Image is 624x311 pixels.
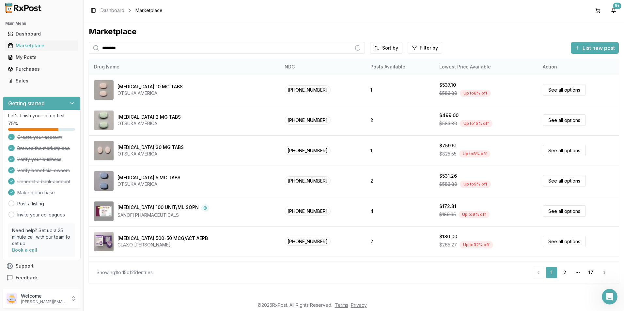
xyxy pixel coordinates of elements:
[3,3,44,13] img: RxPost Logo
[17,134,62,141] span: Create your account
[279,59,365,75] th: NDC
[365,135,434,166] td: 1
[17,212,65,218] a: Invite your colleagues
[543,205,586,217] a: See all options
[8,99,45,107] h3: Getting started
[382,45,398,51] span: Sort by
[5,21,78,26] h2: Main Menu
[8,31,75,37] div: Dashboard
[89,26,619,37] div: Marketplace
[12,247,37,253] a: Book a call
[608,5,619,16] button: 9+
[585,267,597,278] a: 17
[101,7,124,14] a: Dashboard
[3,76,81,86] button: Sales
[439,242,457,248] span: $265.27
[285,176,331,185] span: [PHONE_NUMBER]
[5,52,78,63] a: My Posts
[3,29,81,39] button: Dashboard
[365,75,434,105] td: 1
[365,166,434,196] td: 2
[571,42,619,54] button: List new post
[439,120,457,127] span: $583.80
[546,267,557,278] a: 1
[94,80,114,100] img: Abilify 10 MG TABS
[583,44,615,52] span: List new post
[94,232,114,251] img: Advair Diskus 500-50 MCG/ACT AEPB
[8,66,75,72] div: Purchases
[117,174,180,181] div: [MEDICAL_DATA] 5 MG TABS
[439,203,456,210] div: $172.31
[335,302,348,308] a: Terms
[117,83,183,90] div: [MEDICAL_DATA] 10 MG TABS
[459,211,490,218] div: Up to 9 % off
[117,151,184,157] div: OTSUKA AMERICA
[97,269,153,276] div: Showing 1 to 15 of 251 entries
[439,211,456,218] span: $189.35
[439,112,459,119] div: $499.00
[89,59,279,75] th: Drug Name
[533,267,611,278] nav: pagination
[370,42,402,54] button: Sort by
[5,28,78,40] a: Dashboard
[3,272,81,284] button: Feedback
[8,112,75,119] p: Let's finish your setup first!
[613,3,621,9] div: 9+
[17,189,55,196] span: Make a purchase
[434,59,538,75] th: Lowest Price Available
[135,7,163,14] span: Marketplace
[460,241,493,248] div: Up to 32 % off
[365,59,434,75] th: Posts Available
[12,227,71,247] p: Need help? Set up a 25 minute call with our team to set up.
[117,120,181,127] div: OTSUKA AMERICA
[602,289,617,304] iframe: Intercom live chat
[3,40,81,51] button: Marketplace
[571,45,619,52] a: List new post
[17,145,70,152] span: Browse the marketplace
[285,207,331,215] span: [PHONE_NUMBER]
[439,173,457,179] div: $531.26
[543,236,586,247] a: See all options
[8,42,75,49] div: Marketplace
[17,167,70,174] span: Verify beneficial owners
[408,42,442,54] button: Filter by
[285,237,331,246] span: [PHONE_NUMBER]
[8,54,75,61] div: My Posts
[3,64,81,74] button: Purchases
[285,116,331,125] span: [PHONE_NUMBER]
[117,181,180,187] div: OTSUKA AMERICA
[8,78,75,84] div: Sales
[365,196,434,226] td: 4
[94,171,114,191] img: Abilify 5 MG TABS
[420,45,438,51] span: Filter by
[460,120,492,127] div: Up to 15 % off
[365,226,434,257] td: 2
[3,52,81,63] button: My Posts
[117,90,183,96] div: OTSUKA AMERICA
[5,75,78,87] a: Sales
[5,63,78,75] a: Purchases
[17,178,70,185] span: Connect a bank account
[285,146,331,155] span: [PHONE_NUMBER]
[543,175,586,186] a: See all options
[7,293,17,304] img: User avatar
[17,200,44,207] a: Post a listing
[439,142,457,149] div: $759.51
[543,84,586,96] a: See all options
[94,201,114,221] img: Admelog SoloStar 100 UNIT/ML SOPN
[117,242,208,248] div: GLAXO [PERSON_NAME]
[117,114,181,120] div: [MEDICAL_DATA] 2 MG TABS
[94,141,114,160] img: Abilify 30 MG TABS
[559,267,570,278] a: 2
[117,204,199,212] div: [MEDICAL_DATA] 100 UNIT/ML SOPN
[459,150,490,157] div: Up to 8 % off
[365,257,434,287] td: 2
[543,145,586,156] a: See all options
[598,267,611,278] a: Go to next page
[439,151,457,157] span: $825.55
[117,212,209,218] div: SANOFI PHARMACEUTICALS
[543,114,586,126] a: See all options
[5,40,78,52] a: Marketplace
[351,302,367,308] a: Privacy
[117,144,184,151] div: [MEDICAL_DATA] 30 MG TABS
